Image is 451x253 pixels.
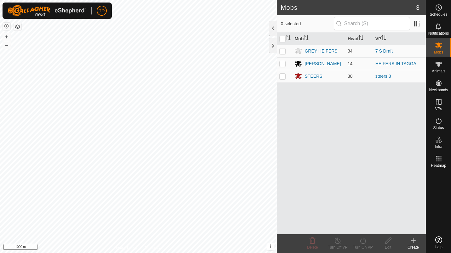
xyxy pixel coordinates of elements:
input: Search (S) [334,17,410,30]
button: i [267,243,274,250]
img: Gallagher Logo [8,5,86,16]
div: Create [401,245,426,250]
div: Edit [375,245,401,250]
span: Schedules [430,13,447,16]
span: 14 [348,61,353,66]
span: VPs [435,107,442,111]
a: Help [426,234,451,251]
span: Infra [435,145,442,149]
a: HEIFERS IN TAGGA [375,61,416,66]
p-sorticon: Activate to sort [286,36,291,41]
span: Delete [307,245,318,250]
span: Mobs [434,50,443,54]
span: 34 [348,48,353,53]
a: 7 S Draft [375,48,393,53]
button: – [3,41,10,49]
span: Status [433,126,444,130]
div: GREY HEIFERS [305,48,337,54]
div: STEERS [305,73,322,80]
div: Turn On VP [350,245,375,250]
p-sorticon: Activate to sort [304,36,309,41]
h2: Mobs [281,4,416,11]
span: 38 [348,74,353,79]
a: steers 8 [375,74,391,79]
th: VP [373,33,426,45]
p-sorticon: Activate to sort [381,36,386,41]
span: i [270,244,271,249]
span: Heatmap [431,164,446,167]
div: Turn Off VP [325,245,350,250]
button: + [3,33,10,41]
a: Privacy Policy [114,245,137,250]
span: 3 [416,3,420,12]
span: 0 selected [281,20,334,27]
button: Reset Map [3,23,10,30]
th: Mob [292,33,345,45]
span: TD [99,8,105,14]
span: Help [435,245,442,249]
span: Animals [432,69,445,73]
a: Contact Us [145,245,163,250]
button: Map Layers [14,23,21,31]
p-sorticon: Activate to sort [358,36,363,41]
th: Head [345,33,373,45]
div: [PERSON_NAME] [305,60,341,67]
span: Notifications [428,31,449,35]
span: Neckbands [429,88,448,92]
